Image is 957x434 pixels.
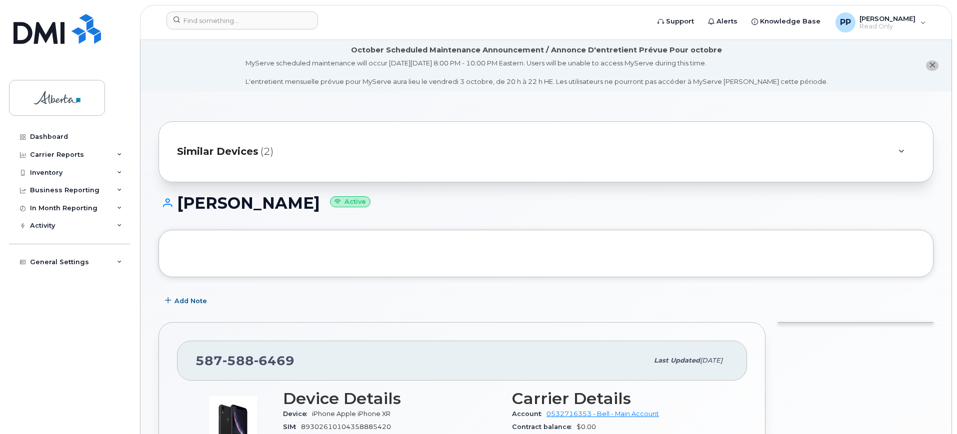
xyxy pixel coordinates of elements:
span: 588 [222,353,254,368]
span: 6469 [254,353,294,368]
small: Active [330,196,370,208]
span: 89302610104358885420 [301,423,391,431]
div: MyServe scheduled maintenance will occur [DATE][DATE] 8:00 PM - 10:00 PM Eastern. Users will be u... [245,58,828,86]
h3: Carrier Details [512,390,729,408]
span: [DATE] [700,357,722,364]
span: Device [283,410,312,418]
span: Last updated [654,357,700,364]
h3: Device Details [283,390,500,408]
span: Similar Devices [177,144,258,159]
span: Add Note [174,296,207,306]
span: $0.00 [576,423,596,431]
span: iPhone Apple iPhone XR [312,410,390,418]
span: (2) [260,144,273,159]
span: Contract balance [512,423,576,431]
span: SIM [283,423,301,431]
div: October Scheduled Maintenance Announcement / Annonce D'entretient Prévue Pour octobre [351,45,722,55]
button: close notification [926,60,938,71]
a: 0532716353 - Bell - Main Account [546,410,659,418]
button: Add Note [158,292,215,310]
span: 587 [195,353,294,368]
h1: [PERSON_NAME] [158,194,933,212]
span: Account [512,410,546,418]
